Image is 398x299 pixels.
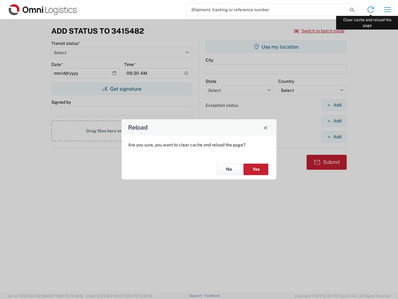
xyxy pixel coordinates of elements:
h4: Reload [128,123,148,132]
input: Shipment, tracking or reference number [187,4,348,16]
p: Are you sure, you want to clear cache and reload the page? [128,142,270,148]
button: Yes [243,164,268,175]
button: Close [261,123,270,132]
button: No [216,164,241,175]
